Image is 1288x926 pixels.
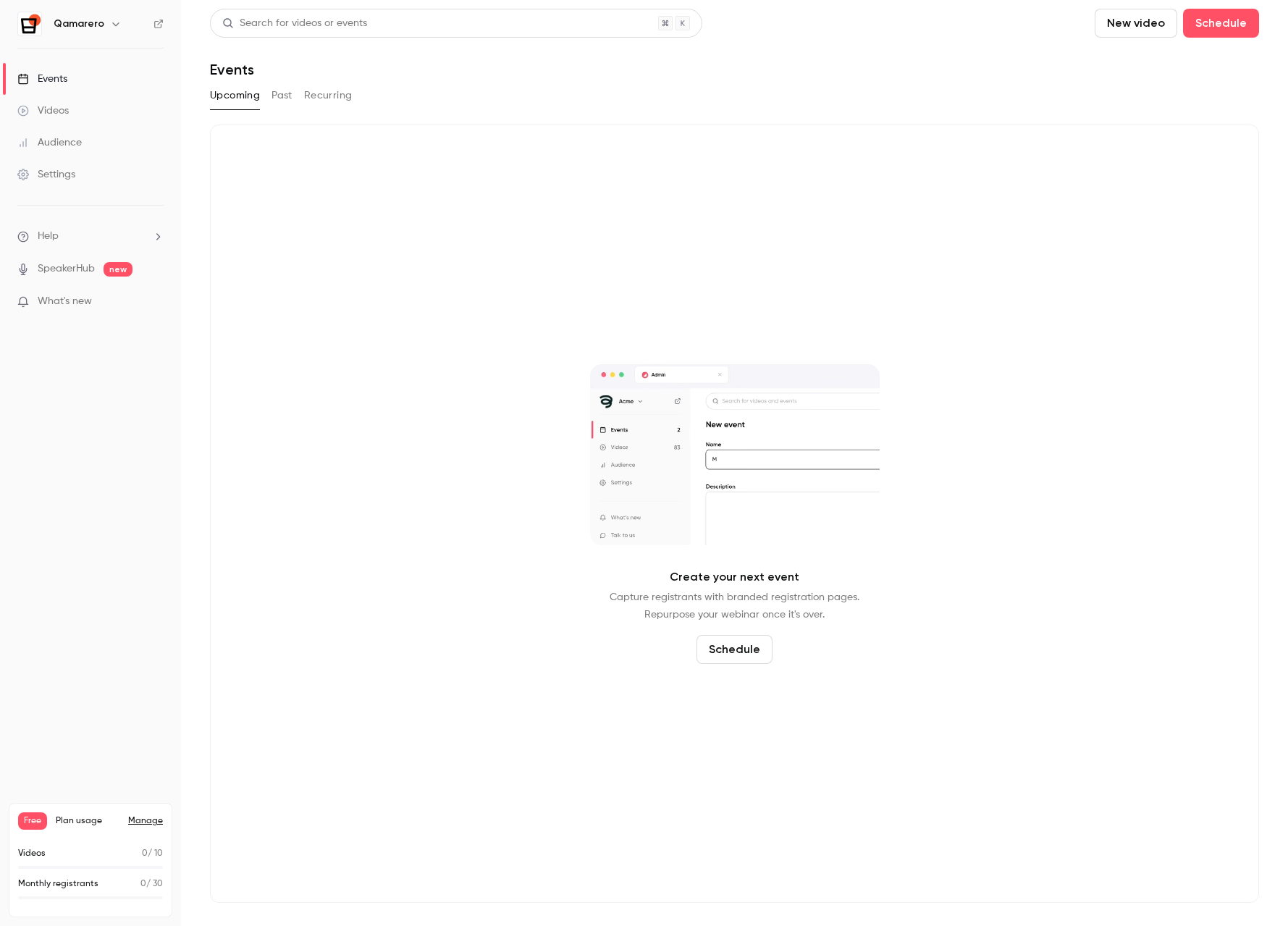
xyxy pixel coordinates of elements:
p: / 30 [140,877,163,891]
button: Schedule [696,635,773,664]
div: Events [17,72,67,86]
span: What's new [38,294,92,309]
p: Videos [18,847,46,860]
span: 0 [140,880,146,888]
button: Upcoming [210,84,260,107]
p: Create your next event [670,568,799,586]
li: help-dropdown-opener [17,229,164,244]
a: Manage [128,815,163,827]
h6: Qamarero [54,17,104,31]
span: new [104,262,132,277]
span: Plan usage [56,815,119,827]
a: SpeakerHub [38,261,95,277]
div: Search for videos or events [222,16,367,31]
p: / 10 [142,847,163,860]
span: Help [38,229,59,244]
button: Recurring [304,84,353,107]
button: New video [1095,9,1177,38]
span: Free [18,812,47,830]
button: Past [272,84,292,107]
p: Capture registrants with branded registration pages. Repurpose your webinar once it's over. [610,589,859,623]
p: Monthly registrants [18,877,98,891]
div: Audience [17,135,82,150]
span: 0 [142,849,148,858]
button: Schedule [1183,9,1259,38]
div: Settings [17,167,75,182]
div: Videos [17,104,69,118]
h1: Events [210,61,254,78]
iframe: Noticeable Trigger [146,295,164,308]
img: Qamarero [18,12,41,35]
